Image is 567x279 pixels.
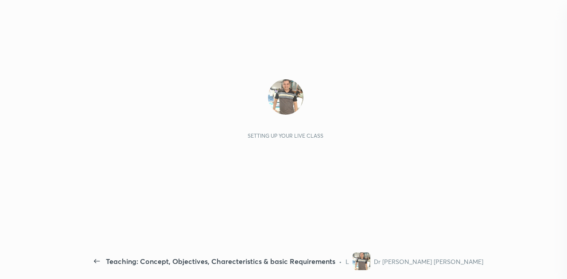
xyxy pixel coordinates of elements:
img: 9cd1eca5dd504a079fc002e1a6cbad3b.None [353,252,370,270]
div: • [339,257,342,266]
div: Teaching: Concept, Objectives, Charecteristics & basic Requirements [106,256,335,267]
img: 9cd1eca5dd504a079fc002e1a6cbad3b.None [268,79,303,115]
div: L1 of Complete Course on Teaching Aptitude - UGC NET [DATE] [346,257,349,266]
div: Setting up your live class [248,132,323,139]
div: Dr [PERSON_NAME] [PERSON_NAME] [374,257,483,266]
